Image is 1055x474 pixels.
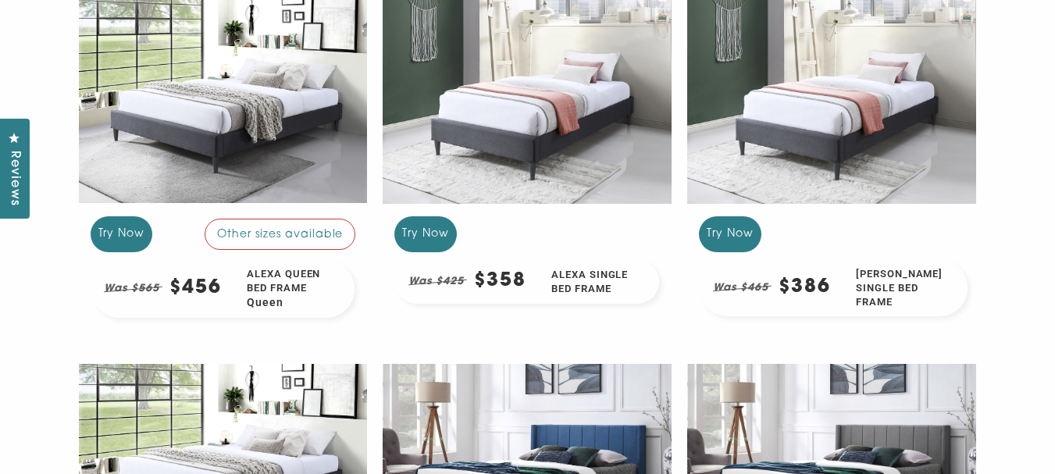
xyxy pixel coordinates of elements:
[91,216,153,251] div: Try Now
[699,216,761,251] div: Try Now
[779,278,831,298] div: $386
[539,260,659,303] div: Alexa Single Bed Frame
[713,278,772,298] em: Was $465
[474,272,526,291] div: $358
[843,260,968,317] div: [PERSON_NAME] Single Bed Frame
[4,151,24,206] span: Reviews
[104,279,162,298] em: Was $565
[234,260,355,318] div: Alexa Queen Bed Frame
[247,295,330,311] span: Queen
[169,279,222,298] div: $456
[408,272,467,291] em: Was $425
[394,216,457,251] div: Try Now
[205,219,356,250] div: Other sizes available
